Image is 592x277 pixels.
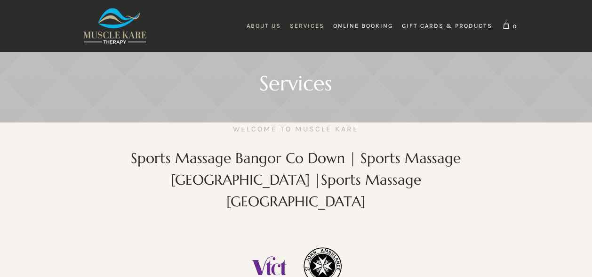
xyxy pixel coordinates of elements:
h4: Welcome to Muscle Kare [233,122,359,136]
span: Sports Massage Bangor Co Down | Sports Massage [GEOGRAPHIC_DATA] | [131,149,461,188]
a: Services [286,16,328,35]
a: About Us [242,16,285,35]
a: Online Booking [329,16,397,35]
span: Online Booking [333,22,393,29]
span: Services [290,22,324,29]
span: Gift Cards & Products [402,22,492,29]
span: Sports Massage [GEOGRAPHIC_DATA] [226,171,421,210]
a: Gift Cards & Products [398,16,496,35]
span: About Us [247,22,281,29]
h2: Services [259,75,332,91]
